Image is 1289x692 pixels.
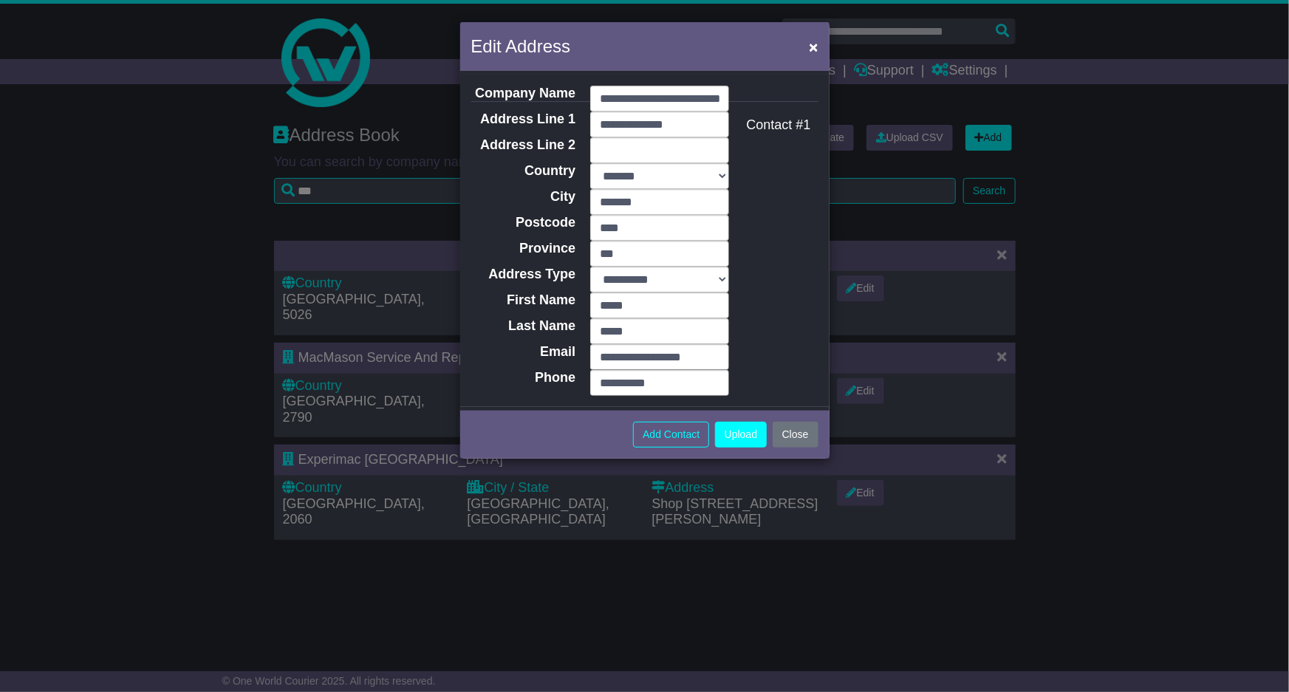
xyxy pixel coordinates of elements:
span: × [809,38,818,55]
label: Company Name [460,86,584,102]
label: Phone [460,370,584,386]
span: Contact #1 [746,117,810,132]
label: Country [460,163,584,179]
button: Close [773,422,818,448]
label: Postcode [460,215,584,231]
label: Address Type [460,267,584,283]
label: Address Line 2 [460,137,584,154]
label: Email [460,344,584,360]
label: Address Line 1 [460,112,584,128]
label: City [460,189,584,205]
h5: Edit Address [471,33,571,60]
label: Province [460,241,584,257]
label: First Name [460,292,584,309]
button: Upload [715,422,767,448]
button: Add Contact [633,422,709,448]
button: Close [801,32,825,62]
label: Last Name [460,318,584,335]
